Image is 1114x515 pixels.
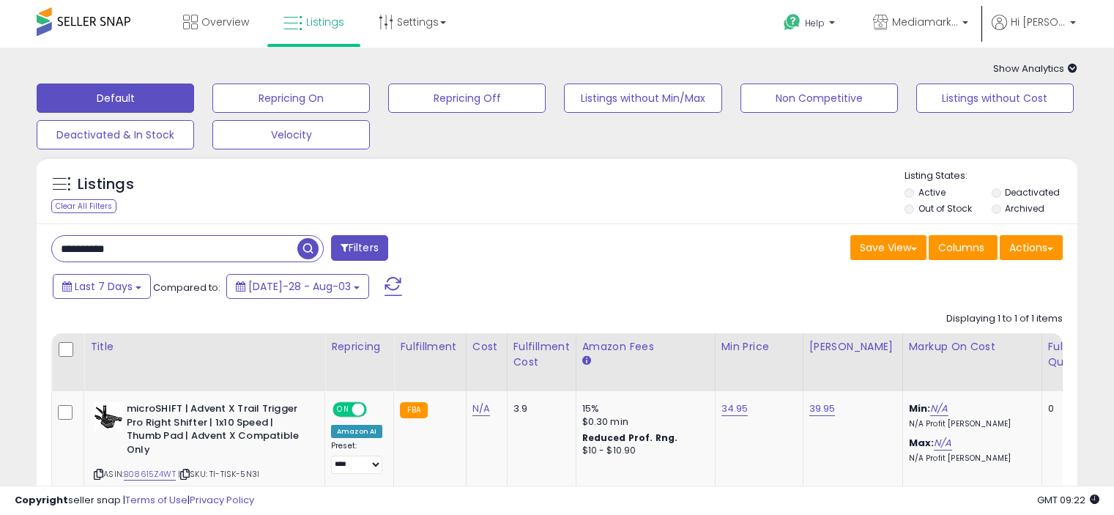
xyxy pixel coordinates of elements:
button: Non Competitive [740,84,898,113]
span: | SKU: TI-TISK-5N3I [178,468,259,480]
span: Mediamarkstore [892,15,958,29]
span: Columns [938,240,984,255]
div: [PERSON_NAME] [809,339,896,355]
div: Fulfillment [400,339,459,355]
b: Min: [909,401,931,415]
div: Fulfillment Cost [513,339,570,370]
a: 34.95 [721,401,749,416]
label: Archived [1005,202,1044,215]
button: Deactivated & In Stock [37,120,194,149]
span: Help [805,17,825,29]
a: B08615Z4WT [124,468,176,481]
div: seller snap | | [15,494,254,508]
button: Columns [929,235,998,260]
img: 31VLkVGSkWL._SL40_.jpg [94,402,123,431]
span: Hi [PERSON_NAME] [1011,15,1066,29]
b: microSHIFT | Advent X Trail Trigger Pro Right Shifter | 1x10 Speed | Thumb Pad | Advent X Compati... [127,402,305,460]
a: Privacy Policy [190,493,254,507]
div: Min Price [721,339,797,355]
a: Terms of Use [125,493,187,507]
a: N/A [934,436,951,451]
button: Listings without Cost [916,84,1074,113]
small: FBA [400,402,427,418]
div: Repricing [331,339,387,355]
button: Default [37,84,194,113]
div: Title [90,339,319,355]
button: Velocity [212,120,370,149]
span: Compared to: [153,281,220,294]
b: Reduced Prof. Rng. [582,431,678,444]
div: Preset: [331,441,382,474]
div: $0.30 min [582,415,704,429]
div: Cost [472,339,501,355]
span: Listings [306,15,344,29]
div: Displaying 1 to 1 of 1 items [946,312,1063,326]
button: Actions [1000,235,1063,260]
th: The percentage added to the cost of goods (COGS) that forms the calculator for Min & Max prices. [902,333,1041,391]
span: Show Analytics [993,62,1077,75]
a: N/A [472,401,490,416]
a: N/A [930,401,948,416]
div: 3.9 [513,402,565,415]
div: Amazon Fees [582,339,709,355]
small: Amazon Fees. [582,355,591,368]
i: Get Help [783,13,801,32]
p: Listing States: [905,169,1077,183]
a: Help [772,2,850,48]
p: N/A Profit [PERSON_NAME] [909,453,1031,464]
label: Active [918,186,946,199]
div: 0 [1048,402,1093,415]
span: ON [334,404,352,416]
button: Listings without Min/Max [564,84,721,113]
span: Overview [201,15,249,29]
span: Last 7 Days [75,279,133,294]
button: Filters [331,235,388,261]
div: Amazon AI [331,425,382,438]
div: Clear All Filters [51,199,116,213]
h5: Listings [78,174,134,195]
button: Repricing On [212,84,370,113]
button: Save View [850,235,927,260]
button: [DATE]-28 - Aug-03 [226,274,369,299]
strong: Copyright [15,493,68,507]
a: 39.95 [809,401,836,416]
div: Markup on Cost [909,339,1036,355]
span: OFF [365,404,388,416]
button: Repricing Off [388,84,546,113]
div: $10 - $10.90 [582,445,704,457]
a: Hi [PERSON_NAME] [992,15,1076,48]
span: 2025-08-13 09:22 GMT [1037,493,1099,507]
div: 15% [582,402,704,415]
p: N/A Profit [PERSON_NAME] [909,419,1031,429]
div: Fulfillable Quantity [1048,339,1099,370]
label: Out of Stock [918,202,972,215]
b: Max: [909,436,935,450]
label: Deactivated [1005,186,1060,199]
button: Last 7 Days [53,274,151,299]
span: [DATE]-28 - Aug-03 [248,279,351,294]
